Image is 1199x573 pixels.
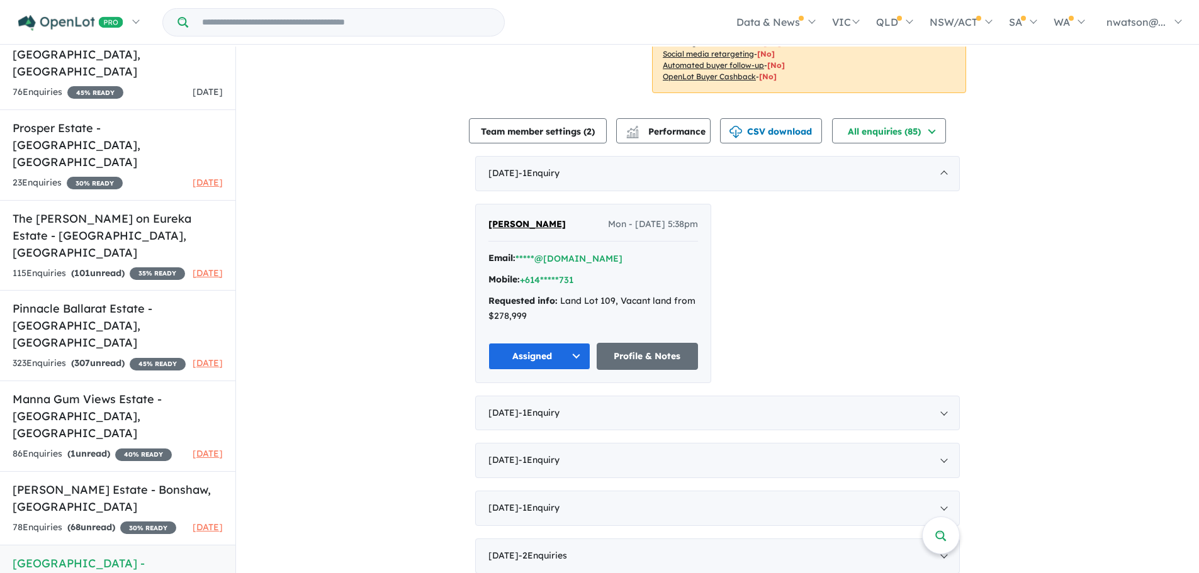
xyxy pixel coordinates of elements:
[597,343,699,370] a: Profile & Notes
[759,72,777,81] span: [No]
[663,60,764,70] u: Automated buyer follow-up
[488,274,520,285] strong: Mobile:
[663,49,754,58] u: Social media retargeting
[18,15,123,31] img: Openlot PRO Logo White
[74,267,90,279] span: 101
[67,177,123,189] span: 30 % READY
[832,118,946,143] button: All enquiries (85)
[663,38,760,47] u: Geo-targeted email & SMS
[71,357,125,369] strong: ( unread)
[115,448,172,461] span: 40 % READY
[191,9,502,36] input: Try estate name, suburb, builder or developer
[488,294,698,324] div: Land Lot 109, Vacant land from $278,999
[193,177,223,188] span: [DATE]
[519,454,560,465] span: - 1 Enquir y
[67,448,110,459] strong: ( unread)
[627,126,638,133] img: line-chart.svg
[193,521,223,533] span: [DATE]
[193,267,223,279] span: [DATE]
[67,86,123,99] span: 45 % READY
[519,407,560,418] span: - 1 Enquir y
[488,295,558,306] strong: Requested info:
[626,130,639,138] img: bar-chart.svg
[469,118,607,143] button: Team member settings (2)
[488,252,515,264] strong: Email:
[488,343,590,370] button: Assigned
[628,126,706,137] span: Performance
[13,120,223,170] h5: Prosper Estate - [GEOGRAPHIC_DATA] , [GEOGRAPHIC_DATA]
[475,156,960,191] div: [DATE]
[193,86,223,97] span: [DATE]
[13,447,172,462] div: 86 Enquir ies
[488,218,566,230] span: [PERSON_NAME]
[763,38,781,47] span: [No]
[608,217,698,232] span: Mon - [DATE] 5:38pm
[475,396,960,431] div: [DATE]
[767,60,785,70] span: [No]
[71,267,125,279] strong: ( unread)
[729,126,742,138] img: download icon
[1106,16,1166,28] span: nwatson@...
[67,521,115,533] strong: ( unread)
[13,210,223,261] h5: The [PERSON_NAME] on Eureka Estate - [GEOGRAPHIC_DATA] , [GEOGRAPHIC_DATA]
[475,491,960,526] div: [DATE]
[616,118,711,143] button: Performance
[519,550,567,561] span: - 2 Enquir ies
[13,29,223,80] h5: [PERSON_NAME]'s Paddock Estate - [GEOGRAPHIC_DATA] , [GEOGRAPHIC_DATA]
[13,175,123,191] div: 23 Enquir ies
[130,267,185,280] span: 35 % READY
[519,167,560,179] span: - 1 Enquir y
[663,72,756,81] u: OpenLot Buyer Cashback
[13,520,176,535] div: 78 Enquir ies
[720,118,822,143] button: CSV download
[70,521,81,533] span: 68
[130,358,186,370] span: 45 % READY
[120,521,176,534] span: 30 % READY
[70,448,76,459] span: 1
[13,85,123,100] div: 76 Enquir ies
[475,443,960,478] div: [DATE]
[13,266,185,281] div: 115 Enquir ies
[13,300,223,351] h5: Pinnacle Ballarat Estate - [GEOGRAPHIC_DATA] , [GEOGRAPHIC_DATA]
[519,502,560,513] span: - 1 Enquir y
[13,356,186,371] div: 323 Enquir ies
[757,49,775,58] span: [No]
[193,357,223,369] span: [DATE]
[587,126,592,137] span: 2
[13,391,223,442] h5: Manna Gum Views Estate - [GEOGRAPHIC_DATA] , [GEOGRAPHIC_DATA]
[74,357,90,369] span: 307
[193,448,223,459] span: [DATE]
[13,481,223,515] h5: [PERSON_NAME] Estate - Bonshaw , [GEOGRAPHIC_DATA]
[488,217,566,232] a: [PERSON_NAME]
